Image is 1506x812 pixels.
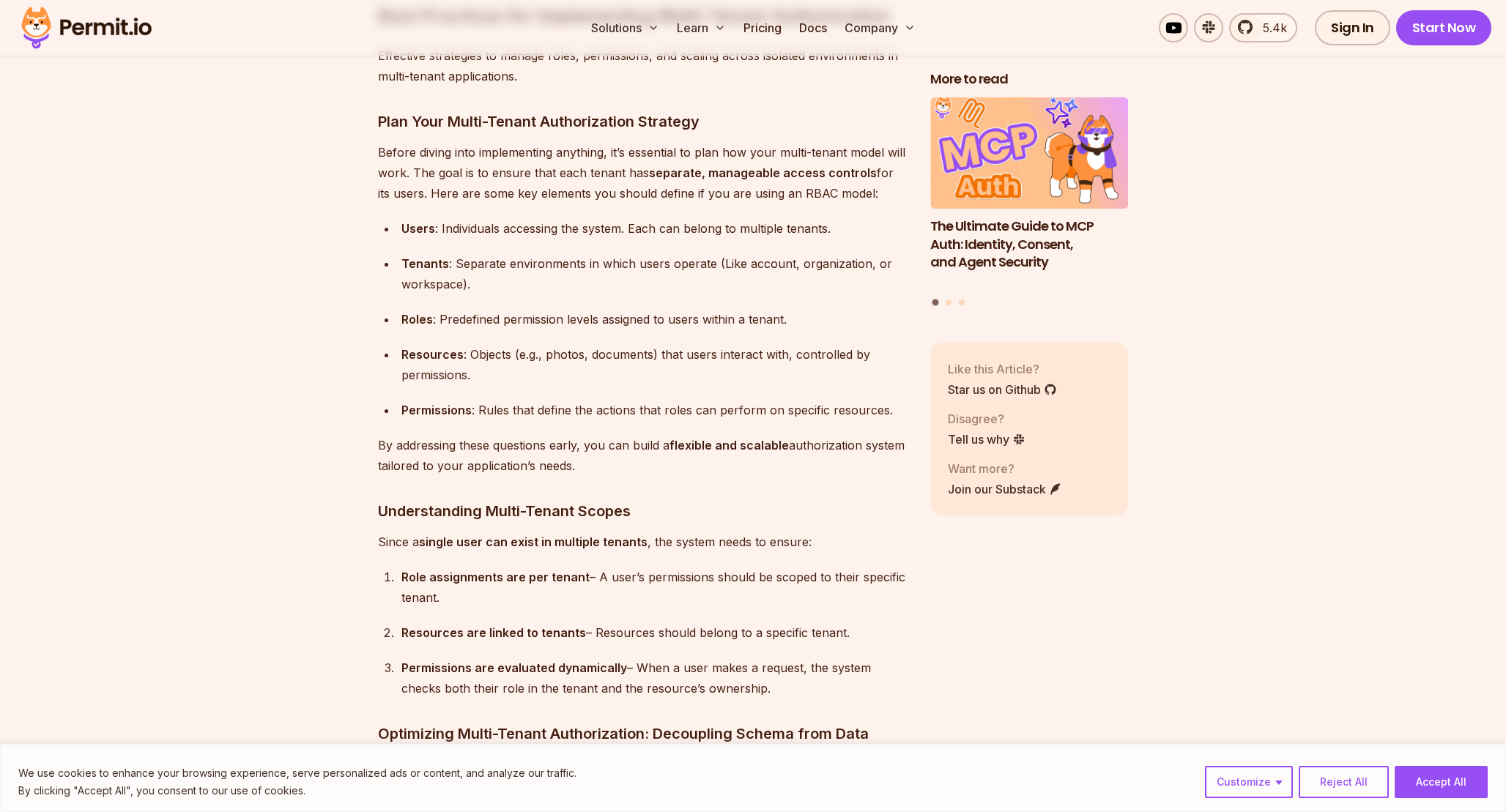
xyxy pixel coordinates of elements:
[1299,766,1389,798] button: Reject All
[946,299,952,305] button: Go to slide 2
[793,13,833,42] a: Docs
[378,110,907,133] h3: Plan Your Multi-Tenant Authorization Strategy
[948,380,1057,398] a: Star us on Github
[930,97,1128,290] a: The Ultimate Guide to MCP Auth: Identity, Consent, and Agent SecurityThe Ultimate Guide to MCP Au...
[930,217,1128,271] h3: The Ultimate Guide to MCP Auth: Identity, Consent, and Agent Security
[401,256,449,271] strong: Tenants
[401,312,433,327] strong: Roles
[959,299,965,305] button: Go to slide 3
[948,480,1062,497] a: Join our Substack
[401,658,907,699] div: – When a user makes a request, the system checks both their role in the tenant and the resource’s...
[378,532,907,552] p: Since a , the system needs to ensure:
[15,3,158,53] img: Permit logo
[1396,10,1492,45] a: Start Now
[1205,766,1293,798] button: Customize
[378,45,907,86] p: Effective strategies to manage roles, permissions, and scaling across isolated environments in mu...
[401,218,907,239] div: : Individuals accessing the system. Each can belong to multiple tenants.
[401,622,907,643] div: – Resources should belong to a specific tenant.
[378,435,907,476] p: By addressing these questions early, you can build a authorization system tailored to your applic...
[948,459,1062,477] p: Want more?
[18,764,576,782] p: We use cookies to enhance your browsing experience, serve personalized ads or content, and analyz...
[378,142,907,204] p: Before diving into implementing anything, it’s essential to plan how your multi-tenant model will...
[930,97,1128,290] li: 1 of 3
[948,430,1025,447] a: Tell us why
[419,534,648,549] strong: single user can exist in multiple tenants
[671,13,732,42] button: Learn
[401,570,590,584] strong: Role assignments are per tenant
[401,567,907,608] div: – A user’s permissions should be scoped to their specific tenant.
[930,97,1128,209] img: The Ultimate Guide to MCP Auth: Identity, Consent, and Agent Security
[401,221,435,236] strong: Users
[932,299,939,305] button: Go to slide 1
[401,253,907,294] div: : Separate environments in which users operate (Like account, organization, or workspace).
[401,625,586,640] strong: Resources are linked to tenants
[378,722,907,745] h3: Optimizing Multi-Tenant Authorization: Decoupling Schema from Data
[1315,10,1390,45] a: Sign In
[930,97,1128,308] div: Posts
[1254,19,1287,37] span: 5.4k
[401,400,907,420] div: : Rules that define the actions that roles can perform on specific resources.
[738,13,787,42] a: Pricing
[649,165,877,180] strong: separate, manageable access controls
[1229,13,1297,42] a: 5.4k
[378,499,907,523] h3: Understanding Multi-Tenant Scopes
[669,438,789,452] strong: flexible and scalable
[401,403,472,417] strong: Permissions
[948,409,1025,427] p: Disagree?
[401,309,907,329] div: : Predefined permission levels assigned to users within a tenant.
[18,782,576,800] p: By clicking "Accept All", you consent to our use of cookies.
[401,347,464,362] strong: Resources
[930,70,1128,89] h2: More to read
[839,13,921,42] button: Company
[401,344,907,385] div: : Objects (e.g., photos, documents) that users interact with, controlled by permissions.
[948,360,1057,377] p: Like this Article?
[401,660,627,675] strong: Permissions are evaluated dynamically
[585,13,665,42] button: Solutions
[1395,766,1488,798] button: Accept All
